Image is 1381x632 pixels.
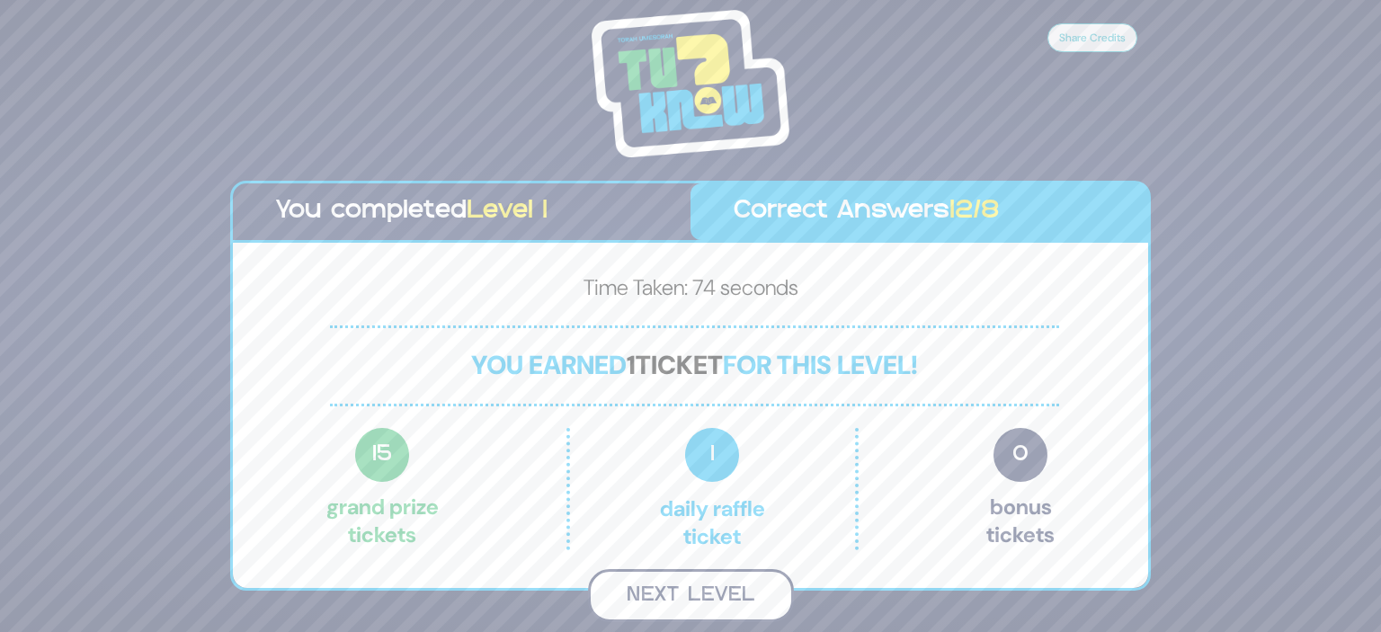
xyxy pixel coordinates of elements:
[636,348,723,382] span: ticket
[471,348,918,382] span: You earned for this level!
[949,200,1000,223] span: 12/8
[355,428,409,482] span: 15
[993,428,1047,482] span: 0
[262,271,1119,311] p: Time Taken: 74 seconds
[276,192,647,231] p: You completed
[1047,23,1137,52] button: Share Credits
[986,428,1055,550] p: Bonus tickets
[588,569,794,622] button: Next Level
[627,348,636,382] span: 1
[592,10,789,157] img: Tournament Logo
[467,200,548,223] span: Level 1
[608,428,816,550] p: Daily Raffle ticket
[685,428,739,482] span: 1
[734,192,1105,231] p: Correct Answers
[326,428,439,550] p: Grand Prize tickets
